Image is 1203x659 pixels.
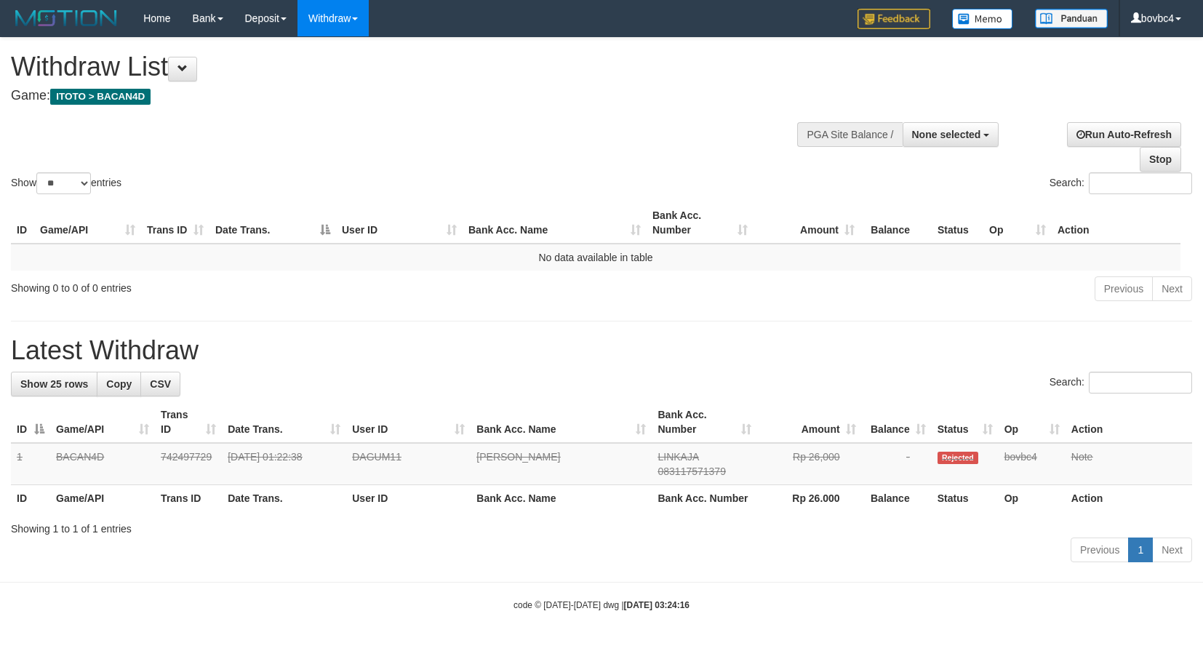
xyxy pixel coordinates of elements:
small: code © [DATE]-[DATE] dwg | [513,600,690,610]
th: User ID [346,485,471,512]
h1: Latest Withdraw [11,336,1192,365]
th: Bank Acc. Number: activate to sort column ascending [652,402,756,443]
th: Amount: activate to sort column ascending [757,402,862,443]
td: No data available in table [11,244,1180,271]
a: Show 25 rows [11,372,97,396]
th: Trans ID [155,485,222,512]
th: User ID: activate to sort column ascending [336,202,463,244]
h1: Withdraw List [11,52,788,81]
td: bovbc4 [999,443,1066,485]
th: Game/API: activate to sort column ascending [34,202,141,244]
h4: Game: [11,89,788,103]
th: Bank Acc. Name: activate to sort column ascending [471,402,652,443]
th: Game/API: activate to sort column ascending [50,402,155,443]
span: ITOTO > BACAN4D [50,89,151,105]
th: Amount: activate to sort column ascending [754,202,860,244]
td: 742497729 [155,443,222,485]
th: Balance [860,202,932,244]
th: Bank Acc. Number: activate to sort column ascending [647,202,754,244]
th: Op [999,485,1066,512]
div: Showing 1 to 1 of 1 entries [11,516,1192,536]
th: Date Trans.: activate to sort column descending [209,202,336,244]
th: User ID: activate to sort column ascending [346,402,471,443]
a: Run Auto-Refresh [1067,122,1181,147]
th: Op: activate to sort column ascending [983,202,1052,244]
th: Balance [862,485,932,512]
a: Note [1071,451,1093,463]
span: Rejected [938,452,978,464]
td: DAGUM11 [346,443,471,485]
span: Copy 083117571379 to clipboard [658,466,725,477]
strong: [DATE] 03:24:16 [624,600,690,610]
td: - [862,443,932,485]
th: ID [11,485,50,512]
th: Date Trans.: activate to sort column ascending [222,402,346,443]
input: Search: [1089,372,1192,394]
span: None selected [912,129,981,140]
span: Show 25 rows [20,378,88,390]
th: Status [932,485,999,512]
div: PGA Site Balance / [797,122,902,147]
th: Bank Acc. Number [652,485,756,512]
td: [DATE] 01:22:38 [222,443,346,485]
th: Balance: activate to sort column ascending [862,402,932,443]
th: Op: activate to sort column ascending [999,402,1066,443]
img: Button%20Memo.svg [952,9,1013,29]
th: Action [1066,485,1192,512]
th: Game/API [50,485,155,512]
th: Trans ID: activate to sort column ascending [141,202,209,244]
a: [PERSON_NAME] [476,451,560,463]
div: Showing 0 to 0 of 0 entries [11,275,490,295]
th: ID: activate to sort column descending [11,402,50,443]
input: Search: [1089,172,1192,194]
th: Bank Acc. Name [471,485,652,512]
img: Feedback.jpg [858,9,930,29]
label: Show entries [11,172,121,194]
a: CSV [140,372,180,396]
th: Date Trans. [222,485,346,512]
a: Copy [97,372,141,396]
th: Action [1052,202,1180,244]
a: 1 [1128,538,1153,562]
a: Next [1152,276,1192,301]
th: Trans ID: activate to sort column ascending [155,402,222,443]
th: Action [1066,402,1192,443]
span: CSV [150,378,171,390]
td: 1 [11,443,50,485]
a: Previous [1095,276,1153,301]
td: Rp 26,000 [757,443,862,485]
label: Search: [1050,172,1192,194]
td: BACAN4D [50,443,155,485]
th: ID [11,202,34,244]
th: Rp 26.000 [757,485,862,512]
img: panduan.png [1035,9,1108,28]
select: Showentries [36,172,91,194]
a: Stop [1140,147,1181,172]
button: None selected [903,122,999,147]
th: Status: activate to sort column ascending [932,402,999,443]
a: Next [1152,538,1192,562]
span: LINKAJA [658,451,698,463]
span: Copy [106,378,132,390]
label: Search: [1050,372,1192,394]
a: Previous [1071,538,1129,562]
img: MOTION_logo.png [11,7,121,29]
th: Bank Acc. Name: activate to sort column ascending [463,202,647,244]
th: Status [932,202,983,244]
